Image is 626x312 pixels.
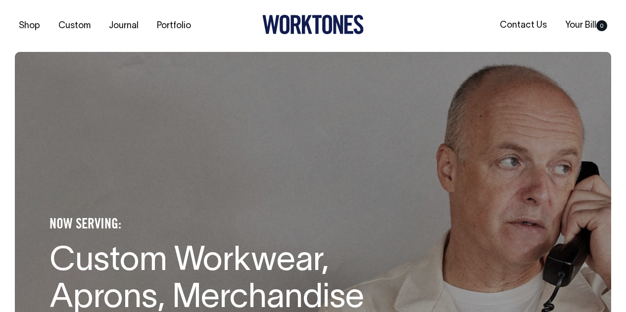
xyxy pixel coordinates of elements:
a: Custom [54,18,95,34]
h4: NOW SERVING: [49,217,371,233]
span: 0 [596,20,607,31]
a: Portfolio [153,18,195,34]
a: Shop [15,18,44,34]
a: Your Bill0 [561,17,611,34]
a: Journal [105,18,143,34]
a: Contact Us [496,17,551,34]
